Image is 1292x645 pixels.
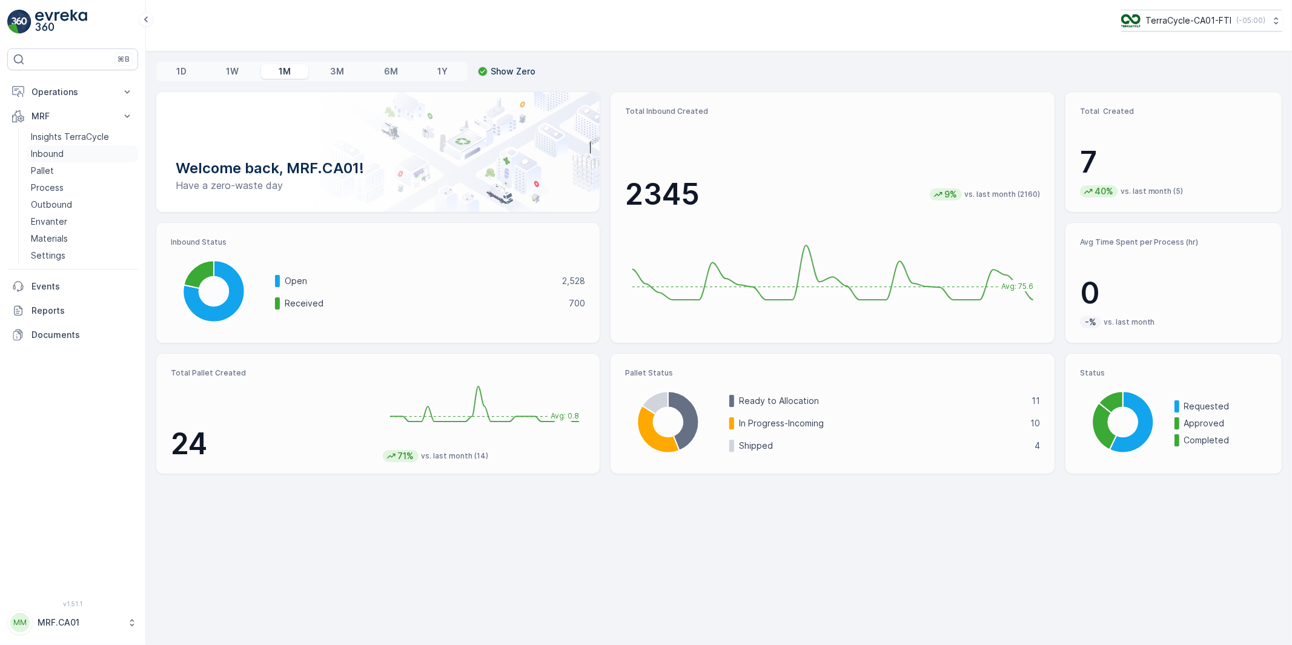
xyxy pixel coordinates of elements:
p: Operations [31,86,114,98]
p: Reports [31,305,133,317]
button: Operations [7,80,138,104]
button: TerraCycle-CA01-FTI(-05:00) [1121,10,1282,31]
p: MRF.CA01 [38,617,121,629]
p: Open [285,275,554,287]
p: Status [1080,368,1267,378]
p: Requested [1184,400,1267,412]
p: 1W [226,65,239,78]
p: Process [31,182,64,194]
a: Settings [26,247,138,264]
p: Total Pallet Created [171,368,373,378]
p: Events [31,280,133,293]
p: Inbound [31,148,64,160]
img: TC_BVHiTW6.png [1121,14,1141,27]
p: Materials [31,233,68,245]
p: 10 [1030,417,1040,429]
p: Have a zero-waste day [176,178,580,193]
p: Envanter [31,216,67,228]
p: 7 [1080,144,1267,180]
p: vs. last month (2160) [964,190,1040,199]
p: 3M [330,65,344,78]
p: Shipped [739,440,1026,452]
p: Show Zero [491,65,535,78]
button: MMMRF.CA01 [7,610,138,635]
p: In Progress-Incoming [739,417,1022,429]
p: Welcome back, MRF.CA01! [176,159,580,178]
p: 700 [569,297,585,309]
p: 40% [1093,185,1115,197]
p: 2,528 [562,275,585,287]
p: Total Created [1080,107,1267,116]
p: 2345 [625,176,700,213]
p: Pallet [31,165,54,177]
p: Inbound Status [171,237,585,247]
p: Approved [1184,417,1267,429]
p: 9% [943,188,958,200]
p: vs. last month (14) [421,451,488,461]
p: 6M [384,65,398,78]
a: Reports [7,299,138,323]
p: Settings [31,250,65,262]
img: logo_light-DOdMpM7g.png [35,10,87,34]
p: Insights TerraCycle [31,131,109,143]
img: logo [7,10,31,34]
p: Pallet Status [625,368,1039,378]
p: Total Inbound Created [625,107,1039,116]
p: Avg Time Spent per Process (hr) [1080,237,1267,247]
div: MM [10,613,30,632]
p: vs. last month [1104,317,1155,327]
p: MRF [31,110,114,122]
p: -% [1084,316,1098,328]
p: 1M [279,65,291,78]
p: 1Y [437,65,448,78]
p: TerraCycle-CA01-FTI [1145,15,1231,27]
p: ( -05:00 ) [1236,16,1265,25]
a: Documents [7,323,138,347]
p: Ready to Allocation [739,395,1023,407]
p: Outbound [31,199,72,211]
a: Process [26,179,138,196]
p: Completed [1184,434,1267,446]
a: Events [7,274,138,299]
a: Materials [26,230,138,247]
p: vs. last month (5) [1121,187,1184,196]
button: MRF [7,104,138,128]
a: Envanter [26,213,138,230]
a: Inbound [26,145,138,162]
p: 11 [1032,395,1040,407]
p: Documents [31,329,133,341]
p: 1D [176,65,187,78]
a: Insights TerraCycle [26,128,138,145]
p: Received [285,297,561,309]
p: 4 [1035,440,1040,452]
p: 0 [1080,275,1267,311]
p: ⌘B [118,55,130,64]
a: Pallet [26,162,138,179]
p: 71% [396,450,415,462]
span: v 1.51.1 [7,600,138,607]
a: Outbound [26,196,138,213]
p: 24 [171,426,373,462]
